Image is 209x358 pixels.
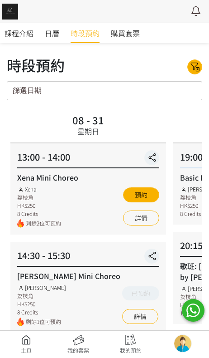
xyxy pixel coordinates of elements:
button: 已預約 [122,286,159,300]
span: 日曆 [45,28,59,39]
div: 08 - 31 [72,115,104,125]
span: 剩餘2位可預約 [26,219,61,228]
div: 14:30 - 15:30 [17,249,159,267]
div: HK$250 [17,201,61,210]
div: 荔枝角 [17,292,66,300]
div: 8 Credits [17,308,66,316]
span: 購買套票 [111,28,140,39]
a: 課程介紹 [5,23,33,43]
a: 時段預約 [71,23,100,43]
div: Xena [17,185,61,193]
span: 時段預約 [71,28,100,39]
div: [PERSON_NAME] [17,284,66,292]
a: 購買套票 [111,23,140,43]
div: 星期日 [77,126,99,137]
span: 課程介紹 [5,28,33,39]
div: 13:00 - 14:00 [17,150,159,168]
span: 剩餘1位可預約 [26,318,66,326]
input: 篩選日期 [7,81,202,100]
a: 詳情 [122,309,158,324]
div: 8 Credits [17,210,61,218]
div: 時段預約 [7,54,65,76]
img: fire.png [17,318,24,326]
div: [PERSON_NAME] Mini Choreo [17,270,159,281]
a: 日曆 [45,23,59,43]
div: HK$250 [17,300,66,308]
img: fire.png [17,219,24,228]
div: Xena Mini Choreo [17,172,159,183]
div: 荔枝角 [17,193,61,201]
button: 預約 [123,187,159,202]
a: 詳情 [123,211,159,226]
